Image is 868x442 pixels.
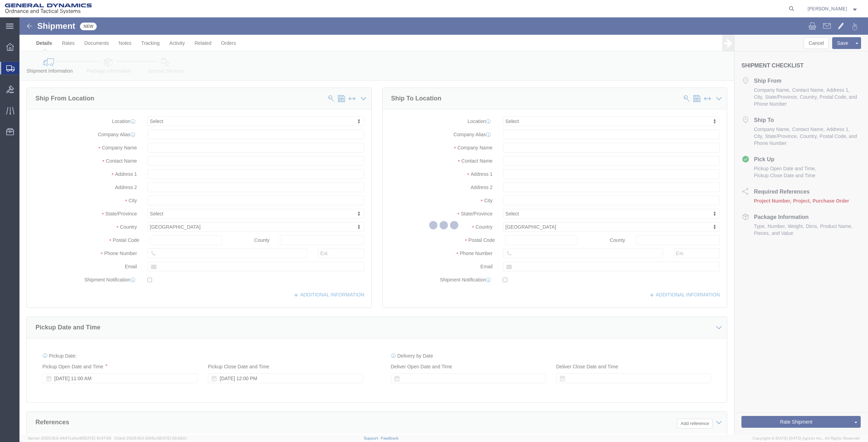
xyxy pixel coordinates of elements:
img: logo [5,3,92,14]
span: [DATE] 09:39:01 [159,436,187,440]
span: Copyright © [DATE]-[DATE] Agistix Inc., All Rights Reserved [753,435,860,441]
button: [PERSON_NAME] [807,5,859,13]
a: Support [364,436,381,440]
span: Server: 2025.19.0-d447cefac8f [28,436,111,440]
a: Feedback [381,436,399,440]
span: Client: 2025.19.0-129fbcf [114,436,187,440]
span: [DATE] 10:47:06 [83,436,111,440]
span: Nicholas Bohmer [807,5,847,13]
